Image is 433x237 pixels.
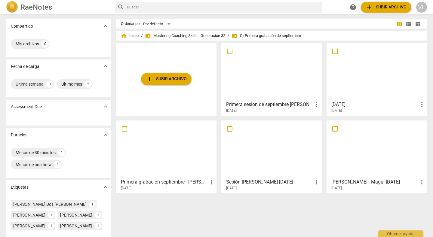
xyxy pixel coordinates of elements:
[232,33,301,39] span: C) Primera grabación de septiembre
[146,75,187,83] span: Subir archivo
[6,1,110,13] a: LogoRaeNotes
[413,20,422,29] button: Tabla
[11,104,42,110] p: Assessment Due
[223,45,320,113] a: Primera sesión de septiembre [PERSON_NAME][DATE]
[418,178,425,186] span: more_vert
[95,212,101,218] div: 1
[13,223,45,229] div: [PERSON_NAME]
[101,130,110,139] button: Mostrar más
[331,178,418,186] h3: Ana - Magui Sep25
[60,223,92,229] div: [PERSON_NAME]
[41,40,49,47] div: 0
[145,33,225,39] span: Mastering Coaching Skills - Generación 32
[405,20,412,28] span: view_list
[141,34,143,38] span: /
[16,81,44,87] div: Última semana
[331,101,418,108] h3: Sep 2
[13,201,87,207] div: [PERSON_NAME] Dos [PERSON_NAME]
[143,19,173,29] div: Por defecto
[331,186,342,191] span: [DATE]
[48,212,54,218] div: 1
[331,108,342,113] span: [DATE]
[416,2,427,13] button: VL
[226,101,313,108] h3: Primera sesión de septiembre Johana Montoya
[366,4,407,11] span: Subir archivo
[102,103,109,110] span: expand_more
[378,230,423,237] div: Obtener ayuda
[95,223,101,229] div: 1
[329,45,425,113] a: [DATE][DATE]
[102,23,109,30] span: expand_more
[101,183,110,192] button: Mostrar más
[349,4,357,11] span: help
[121,33,139,39] span: Inicio
[418,101,425,108] span: more_vert
[11,132,28,138] p: Duración
[89,201,96,208] div: 1
[228,34,229,38] span: /
[226,186,237,191] span: [DATE]
[16,162,51,168] div: Menos de una hora
[208,178,215,186] span: more_vert
[11,23,33,29] p: Compartido
[16,150,56,156] div: Menos de 30 minutos
[101,62,110,71] button: Mostrar más
[121,22,141,26] div: Ordenar por
[329,123,425,190] a: [PERSON_NAME] - Magui [DATE][DATE]
[141,73,192,85] button: Subir
[101,22,110,31] button: Mostrar más
[226,108,237,113] span: [DATE]
[61,81,82,87] div: Último mes
[46,81,53,88] div: 3
[232,33,238,39] span: folder_shared
[415,21,421,27] span: table_chart
[313,178,320,186] span: more_vert
[223,123,320,190] a: Sesión [PERSON_NAME] [DATE][DATE]
[396,20,403,28] span: view_module
[313,101,320,108] span: more_vert
[101,102,110,111] button: Mostrar más
[348,2,358,13] a: Obtener ayuda
[121,33,127,39] span: home
[102,131,109,138] span: expand_more
[54,161,61,168] div: 4
[11,63,39,70] p: Fecha de carga
[121,186,131,191] span: [DATE]
[404,20,413,29] button: Lista
[20,3,52,11] h2: RaeNotes
[16,41,39,47] div: Mis archivos
[146,75,153,83] span: add
[117,4,124,11] span: search
[48,223,54,229] div: 1
[395,20,404,29] button: Cuadrícula
[102,184,109,191] span: expand_more
[84,81,92,88] div: 2
[226,178,313,186] h3: Sesión Estefania 12-09-25
[127,2,320,12] input: Buscar
[11,184,29,190] p: Etiquetas
[361,2,411,13] button: Subir
[366,4,373,11] span: add
[118,123,214,190] a: Primera grabacion septiembre - [PERSON_NAME][DATE]
[6,1,18,13] img: Logo
[145,33,151,39] span: folder_shared
[58,149,65,156] div: 1
[60,212,92,218] div: [PERSON_NAME]
[121,178,208,186] h3: Primera grabacion septiembre - Sebastián Sosa
[102,63,109,70] span: expand_more
[13,212,45,218] div: [PERSON_NAME]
